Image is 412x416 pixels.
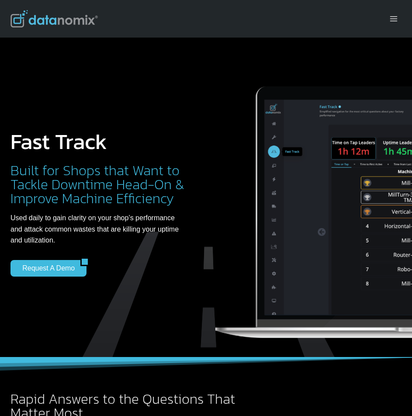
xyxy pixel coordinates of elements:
iframe: Popup CTA [4,261,145,412]
p: Used daily to gain clarity on your shop’s performance and attack common wastes that are killing y... [10,212,186,246]
h1: Fast Track [10,131,186,153]
a: Request a Demo [10,260,80,277]
h2: Built for Shops that Want to Tackle Downtime Head-On & Improve Machine Efficiency [10,163,186,205]
button: Open menu [385,12,402,25]
img: Datanomix [10,10,98,28]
